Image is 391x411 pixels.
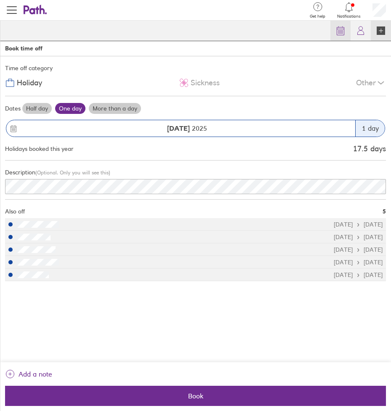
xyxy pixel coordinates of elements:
span: Also off [5,208,25,215]
label: More than a day [89,103,141,114]
div: Holidays booked this year [5,145,74,152]
span: Dates [5,105,21,112]
button: [DATE] 20251 day [5,116,386,141]
span: Holiday [17,79,42,87]
span: (Optional. Only you will see this) [35,169,110,176]
span: Sickness [191,79,220,87]
div: 1 day [355,120,385,137]
button: Book [5,386,386,406]
span: 5 [383,208,386,215]
div: [DATE] [DATE] [334,246,383,253]
label: One day [55,103,85,114]
label: Half day [22,103,52,114]
a: Notifications [337,1,361,19]
button: Add a note [5,367,52,381]
div: [DATE] [DATE] [334,234,383,240]
span: Description [5,169,35,176]
span: Notifications [337,14,361,19]
div: Book time off [5,45,43,52]
div: 17.5 days [353,145,386,153]
div: Time off category [5,61,386,75]
span: Get help [310,14,325,19]
div: [DATE] [DATE] [334,259,383,266]
div: [DATE] [DATE] [334,221,383,228]
div: [DATE] [DATE] [334,271,383,278]
span: Book [11,392,380,400]
span: 2025 [167,124,207,132]
span: Add a note [19,367,52,381]
div: Other [356,75,386,91]
strong: [DATE] [167,124,190,132]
